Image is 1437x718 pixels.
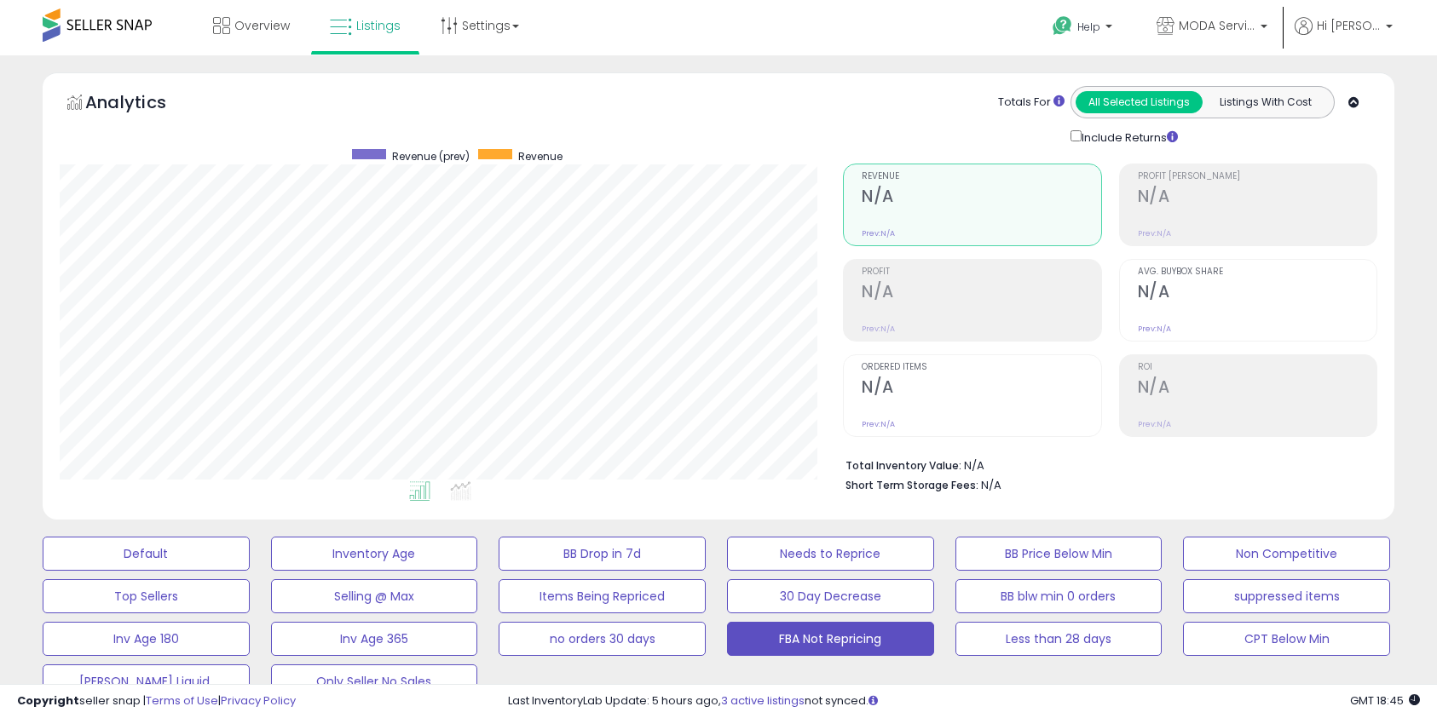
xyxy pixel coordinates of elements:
button: Inv Age 365 [271,622,478,656]
span: MODA Services Inc [1179,17,1255,34]
small: Prev: N/A [862,324,895,334]
h2: N/A [1138,377,1376,400]
span: Profit [PERSON_NAME] [1138,172,1376,181]
span: Ordered Items [862,363,1100,372]
h5: Analytics [85,90,199,118]
b: Short Term Storage Fees: [845,478,978,492]
h2: N/A [862,282,1100,305]
button: BB blw min 0 orders [955,579,1163,613]
button: All Selected Listings [1076,91,1203,113]
span: Overview [234,17,290,34]
span: N/A [981,477,1001,493]
span: Revenue (prev) [392,149,470,164]
button: Items Being Repriced [499,579,706,613]
button: Only Seller No Sales [271,664,478,698]
span: 2025-08-12 18:45 GMT [1350,692,1420,709]
h2: N/A [1138,187,1376,210]
span: Revenue [518,149,563,164]
button: FBA Not Repricing [727,622,934,656]
small: Prev: N/A [1138,324,1171,334]
a: 3 active listings [721,692,805,709]
button: Inv Age 180 [43,622,250,656]
small: Prev: N/A [1138,419,1171,429]
button: no orders 30 days [499,622,706,656]
button: Inventory Age [271,537,478,571]
a: Hi [PERSON_NAME] [1295,17,1393,55]
small: Prev: N/A [1138,228,1171,238]
li: N/A [845,454,1365,474]
a: Help [1039,3,1129,55]
span: ROI [1138,363,1376,372]
button: BB Drop in 7d [499,537,706,571]
button: Non Competitive [1183,537,1390,571]
h2: N/A [862,377,1100,400]
span: Listings [356,17,401,34]
div: seller snap | | [17,693,296,709]
a: Privacy Policy [221,692,296,709]
button: CPT Below Min [1183,622,1390,656]
button: Top Sellers [43,579,250,613]
span: Avg. Buybox Share [1138,267,1376,277]
h2: N/A [862,187,1100,210]
div: Last InventoryLab Update: 5 hours ago, not synced. [508,693,1420,709]
span: Hi [PERSON_NAME] [1317,17,1381,34]
button: Selling @ Max [271,579,478,613]
strong: Copyright [17,692,79,709]
div: Totals For [998,95,1065,111]
h2: N/A [1138,282,1376,305]
b: Total Inventory Value: [845,458,961,473]
small: Prev: N/A [862,419,895,429]
button: BB Price Below Min [955,537,1163,571]
button: Default [43,537,250,571]
button: Needs to Reprice [727,537,934,571]
button: Less than 28 days [955,622,1163,656]
small: Prev: N/A [862,228,895,238]
button: Listings With Cost [1202,91,1329,113]
span: Revenue [862,172,1100,181]
i: Get Help [1052,15,1073,37]
span: Help [1077,20,1100,34]
a: Terms of Use [146,692,218,709]
button: [PERSON_NAME] Liquid. [43,664,250,698]
button: 30 Day Decrease [727,579,934,613]
span: Profit [862,267,1100,277]
button: suppressed items [1183,579,1390,613]
div: Include Returns [1058,127,1198,146]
